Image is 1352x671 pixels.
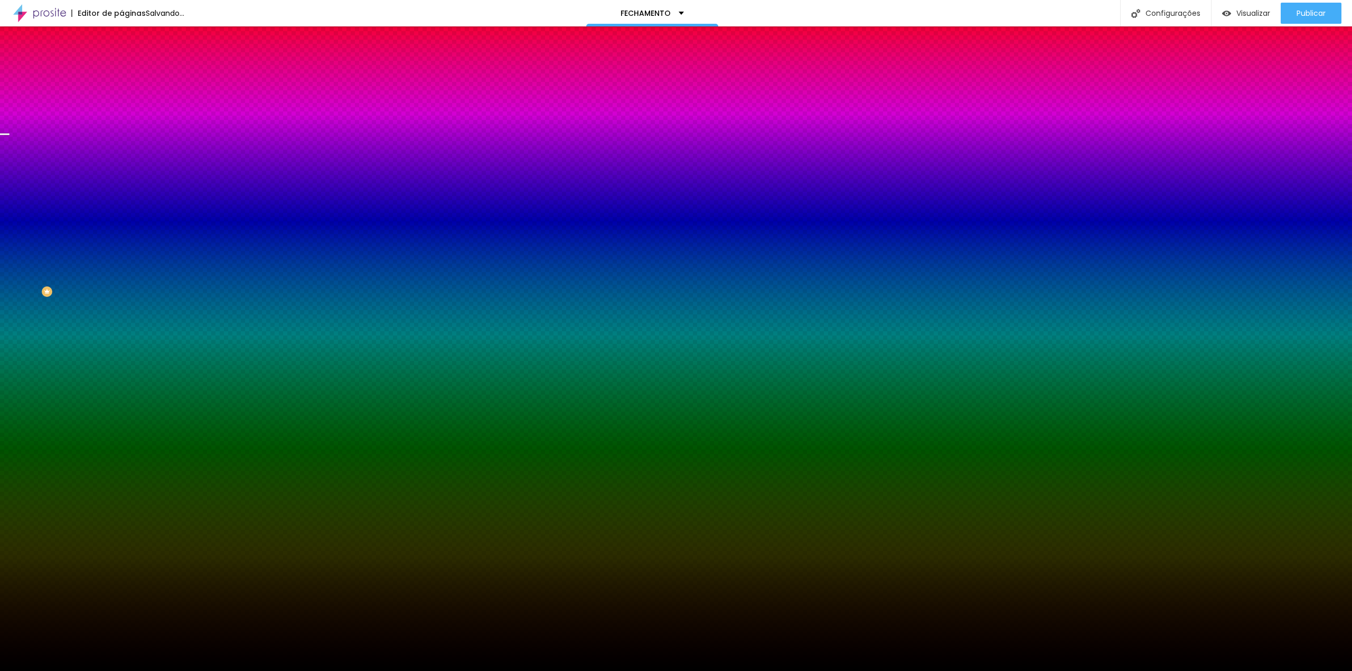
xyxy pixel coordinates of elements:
[621,10,671,17] p: FECHAMENTO
[71,10,146,17] div: Editor de páginas
[1131,9,1140,18] img: Icone
[146,10,184,17] div: Salvando...
[1281,3,1341,24] button: Publicar
[1236,9,1270,17] span: Visualizar
[1297,9,1326,17] span: Publicar
[1212,3,1281,24] button: Visualizar
[1222,9,1231,18] img: view-1.svg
